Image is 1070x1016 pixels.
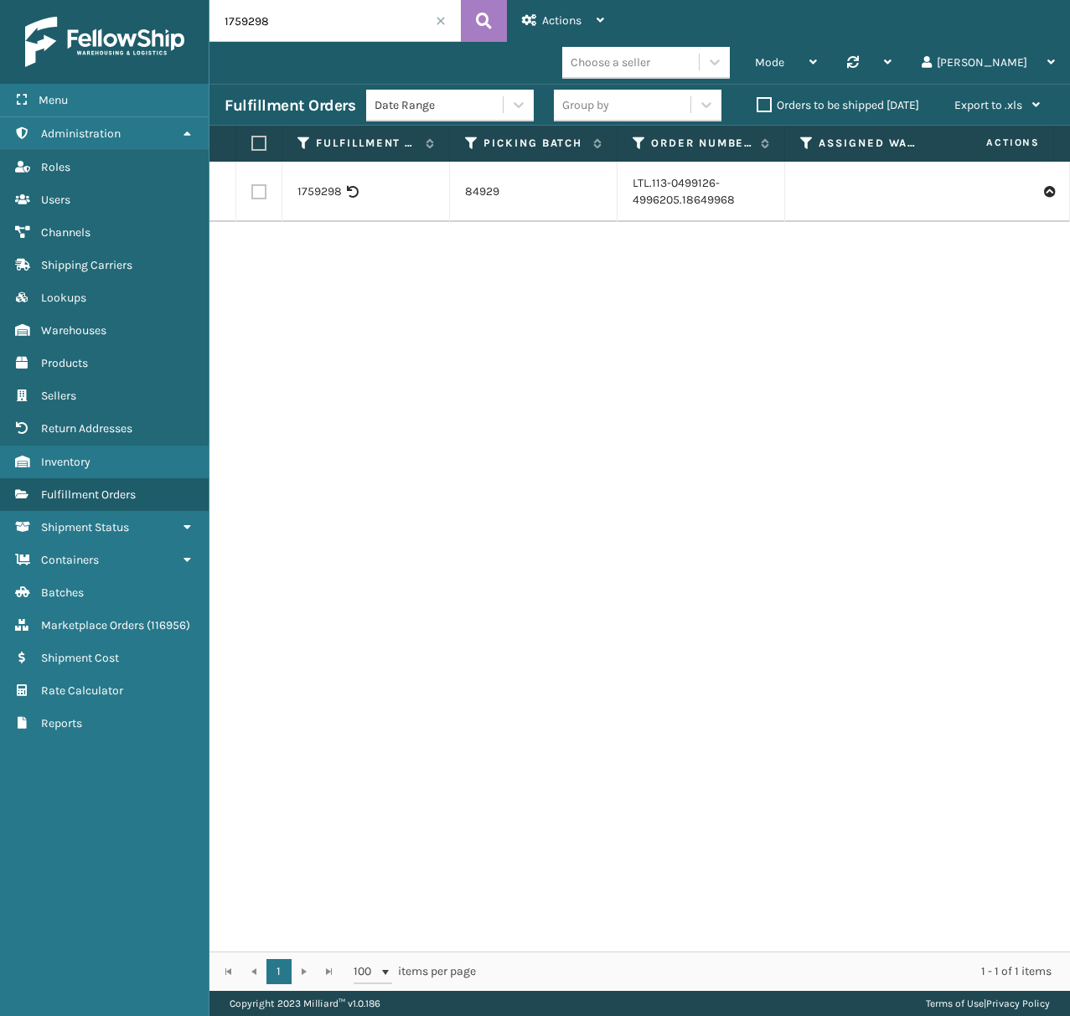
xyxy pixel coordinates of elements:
span: Menu [39,93,68,107]
div: Group by [562,96,609,114]
span: Return Addresses [41,421,132,436]
span: Batches [41,585,84,600]
a: LTL.113-0499126-4996205.18649968 [633,175,769,209]
div: [PERSON_NAME] [922,42,1055,84]
span: Sellers [41,389,76,403]
span: Roles [41,160,70,174]
i: Upload BOL [1044,186,1054,198]
span: Actions [933,129,1050,157]
span: Administration [41,126,121,141]
a: 1759298 [297,183,342,200]
p: Copyright 2023 Milliard™ v 1.0.186 [230,991,380,1016]
label: Picking Batch [483,136,585,151]
span: Warehouses [41,323,106,338]
a: Terms of Use [926,998,984,1009]
span: Fulfillment Orders [41,487,136,502]
div: Choose a seller [571,54,650,71]
span: Inventory [41,455,90,469]
span: ( 116956 ) [147,618,190,632]
span: Products [41,356,88,370]
span: 100 [354,963,379,980]
label: Fulfillment Order Id [316,136,417,151]
span: Containers [41,553,99,567]
span: Mode [755,55,784,70]
span: Shipping Carriers [41,258,132,272]
td: 84929 [450,162,618,222]
span: Marketplace Orders [41,618,144,632]
h3: Fulfillment Orders [225,95,355,116]
span: Shipment Cost [41,651,119,665]
label: Orders to be shipped [DATE] [757,98,919,112]
label: Order Number [651,136,752,151]
span: Rate Calculator [41,683,123,698]
div: Date Range [375,96,504,114]
label: Assigned Warehouse [819,136,920,151]
span: Reports [41,716,82,730]
span: Export to .xls [954,98,1022,112]
span: Users [41,193,70,207]
a: 1 [266,959,292,984]
div: 1 - 1 of 1 items [499,963,1052,980]
span: items per page [354,959,476,984]
span: Channels [41,225,90,240]
span: Shipment Status [41,520,129,534]
div: | [926,991,1050,1016]
img: logo [25,17,184,67]
span: Actions [542,13,582,28]
a: Privacy Policy [986,998,1050,1009]
span: Lookups [41,291,86,305]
